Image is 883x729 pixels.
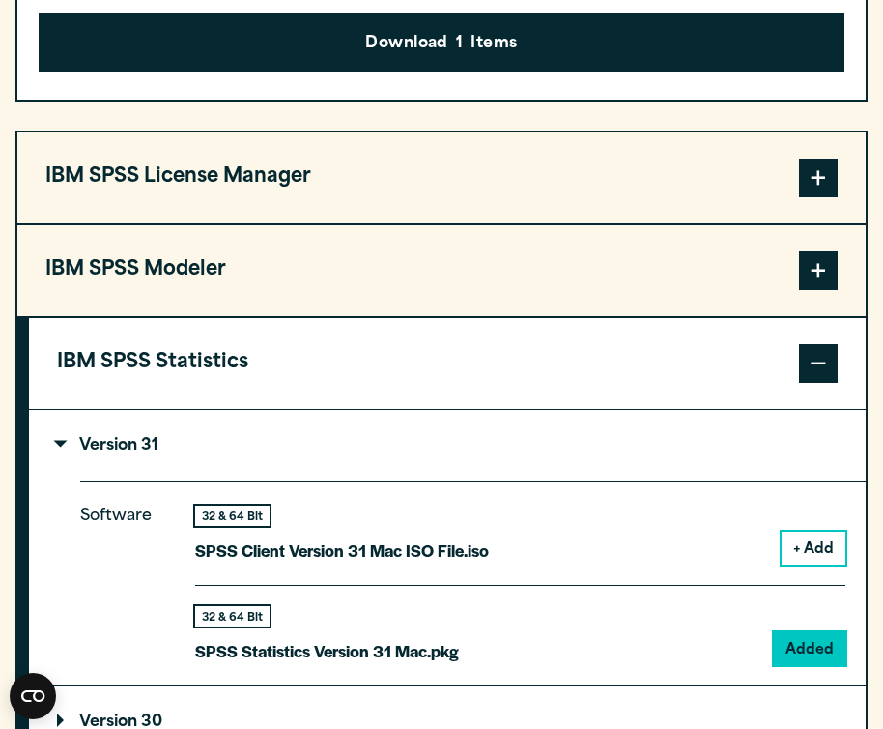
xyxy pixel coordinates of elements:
p: Version 31 [57,438,158,453]
button: IBM SPSS License Manager [17,132,866,223]
button: IBM SPSS Modeler [17,225,866,316]
button: Added [774,632,845,665]
button: IBM SPSS Statistics [29,318,866,409]
span: 1 [456,32,463,57]
div: 32 & 64 Bit [195,606,270,627]
p: SPSS Client Version 31 Mac ISO File.iso [195,537,489,565]
div: CookieBot Widget Contents [10,673,56,719]
p: SPSS Statistics Version 31 Mac.pkg [195,637,459,665]
button: Download1Items [39,13,844,73]
div: 32 & 64 Bit [195,506,270,526]
button: + Add [782,532,845,565]
p: Software [80,503,167,649]
svg: CookieBot Widget Icon [10,673,56,719]
button: Open CMP widget [10,673,56,719]
summary: Version 31 [29,410,866,481]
